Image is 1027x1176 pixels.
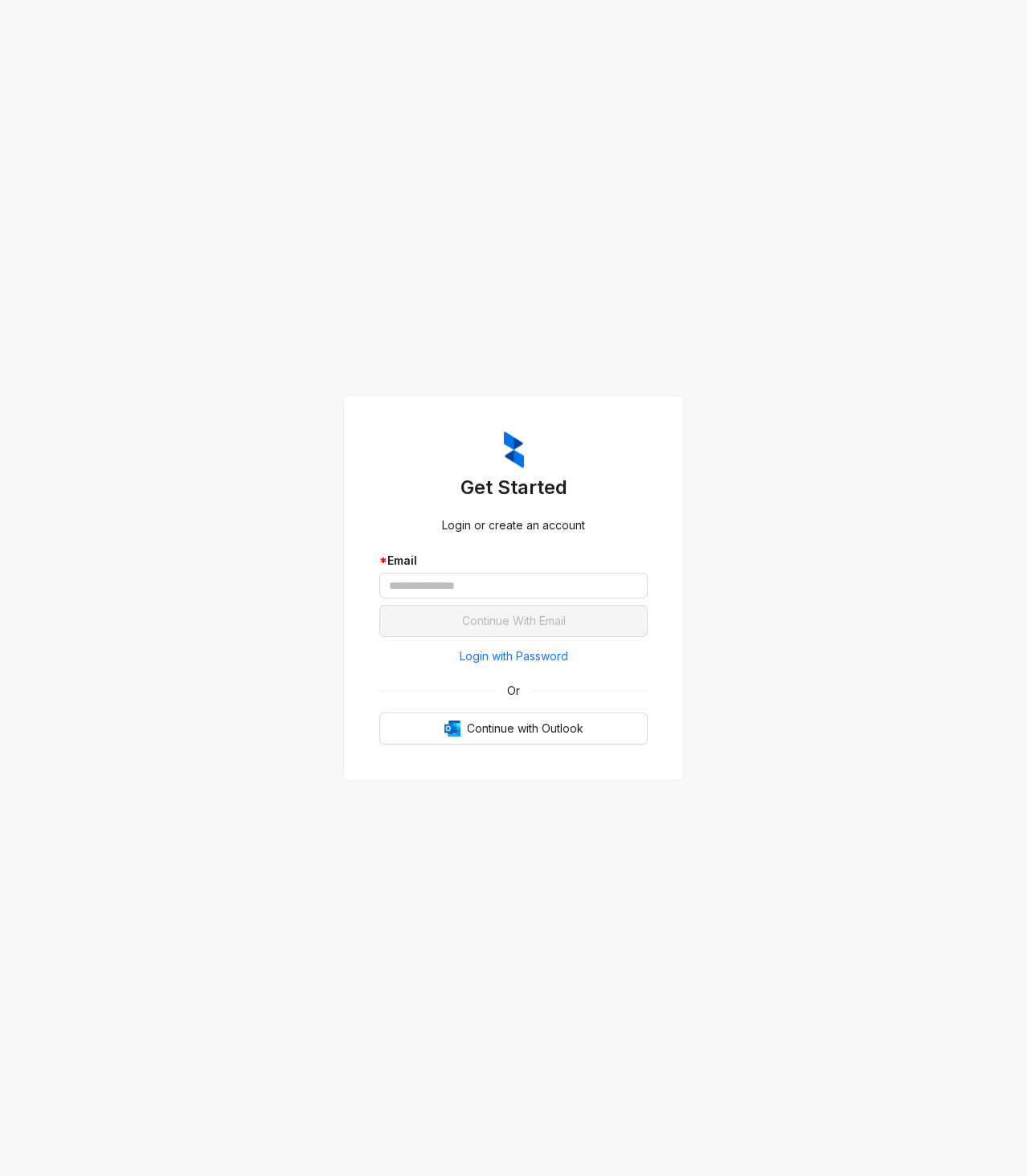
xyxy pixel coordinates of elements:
[496,682,531,700] span: Or
[379,713,648,745] button: OutlookContinue with Outlook
[379,552,648,570] div: Email
[379,475,648,500] h3: Get Started
[467,720,583,737] span: Continue with Outlook
[379,643,648,669] button: Login with Password
[444,721,460,737] img: Outlook
[379,517,648,534] div: Login or create an account
[379,605,648,637] button: Continue With Email
[504,431,524,468] img: ZumaIcon
[460,647,568,665] span: Login with Password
